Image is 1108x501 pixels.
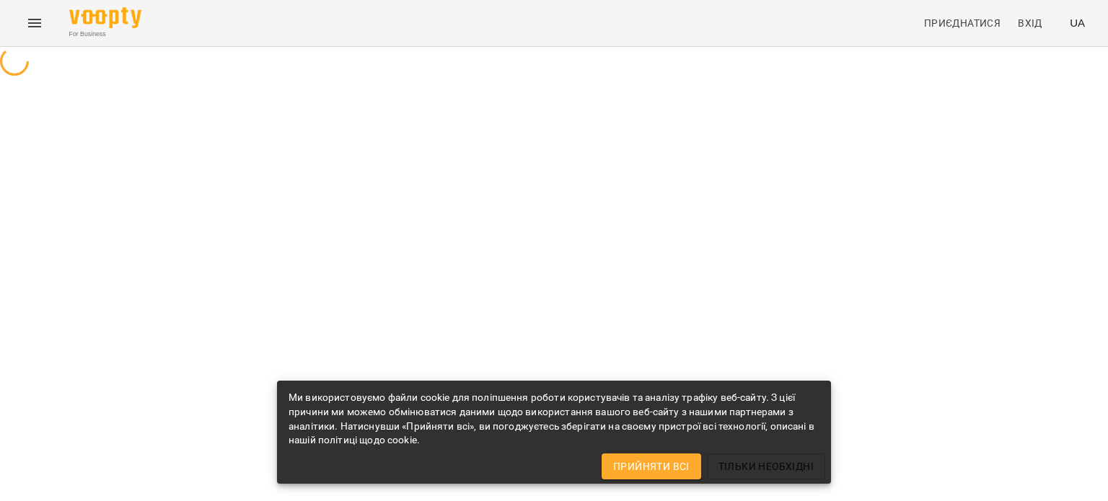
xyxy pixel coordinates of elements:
[918,10,1006,36] a: Приєднатися
[1012,10,1058,36] a: Вхід
[1018,14,1042,32] span: Вхід
[69,7,141,28] img: Voopty Logo
[1070,15,1085,30] span: UA
[1064,9,1091,36] button: UA
[17,6,52,40] button: Menu
[924,14,1001,32] span: Приєднатися
[69,30,141,39] span: For Business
